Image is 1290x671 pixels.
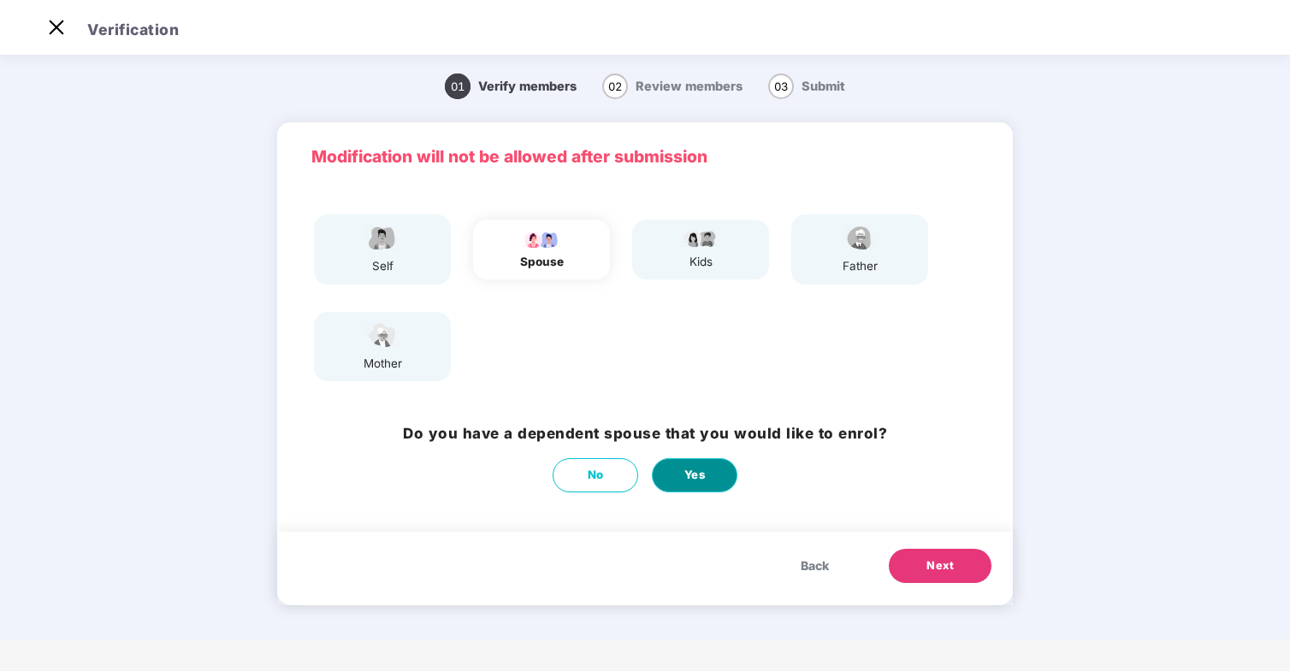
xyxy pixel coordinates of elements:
div: self [361,257,404,275]
span: Yes [684,466,706,484]
span: Verify members [478,79,577,94]
span: Next [926,557,954,574]
div: kids [679,253,722,271]
div: spouse [520,253,564,271]
span: 01 [445,74,470,99]
div: mother [361,355,404,373]
div: father [838,257,881,275]
button: Back [784,549,846,583]
span: 03 [768,74,794,99]
img: svg+xml;base64,PHN2ZyB4bWxucz0iaHR0cDovL3d3dy53My5vcmcvMjAwMC9zdmciIHdpZHRoPSI1NCIgaGVpZ2h0PSIzOC... [361,321,404,350]
span: Back [801,556,829,575]
span: Submit [802,79,845,94]
span: 02 [602,74,628,99]
img: svg+xml;base64,PHN2ZyBpZD0iRmF0aGVyX2ljb24iIHhtbG5zPSJodHRwOi8vd3d3LnczLm9yZy8yMDAwL3N2ZyIgeG1sbn... [838,223,881,253]
h3: Do you have a dependent spouse that you would like to enrol? [403,422,887,445]
img: svg+xml;base64,PHN2ZyB4bWxucz0iaHR0cDovL3d3dy53My5vcmcvMjAwMC9zdmciIHdpZHRoPSI3OS4wMzciIGhlaWdodD... [679,228,722,249]
span: Review members [636,79,743,94]
img: svg+xml;base64,PHN2ZyBpZD0iRW1wbG95ZWVfbWFsZSIgeG1sbnM9Imh0dHA6Ly93d3cudzMub3JnLzIwMDAvc3ZnIiB3aW... [361,223,404,253]
button: No [553,458,638,492]
img: svg+xml;base64,PHN2ZyB4bWxucz0iaHR0cDovL3d3dy53My5vcmcvMjAwMC9zdmciIHdpZHRoPSI5Ny44OTciIGhlaWdodD... [520,228,563,249]
button: Next [889,549,991,583]
span: No [588,466,604,484]
p: Modification will not be allowed after submission [311,144,979,169]
button: Yes [652,458,737,492]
